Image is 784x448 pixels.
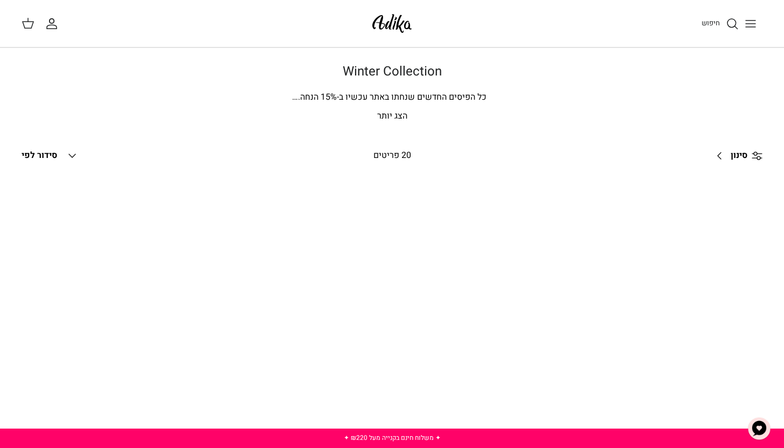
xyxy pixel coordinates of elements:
div: 20 פריטים [303,149,481,163]
a: החשבון שלי [45,17,63,30]
button: צ'אט [743,412,775,445]
span: כל הפיסים החדשים שנחתו באתר עכשיו ב- [337,91,487,104]
button: סידור לפי [22,144,79,168]
a: ✦ משלוח חינם בקנייה מעל ₪220 ✦ [344,433,441,443]
span: 15 [321,91,330,104]
span: סינון [731,149,747,163]
a: סינון [709,143,762,169]
h1: Winter Collection [22,64,762,80]
span: % הנחה. [292,91,337,104]
span: סידור לפי [22,149,57,162]
p: הצג יותר [22,109,762,123]
img: Adika IL [369,11,415,36]
a: חיפוש [702,17,739,30]
span: חיפוש [702,18,720,28]
button: Toggle menu [739,12,762,36]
